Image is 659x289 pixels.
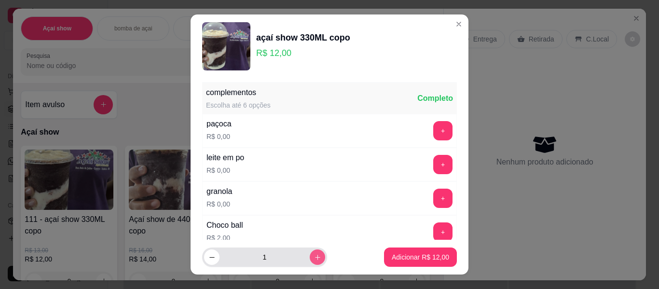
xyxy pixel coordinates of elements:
button: Adicionar R$ 12,00 [384,248,457,267]
p: R$ 0,00 [206,199,232,209]
p: R$ 12,00 [256,46,350,60]
div: Choco ball [206,220,243,231]
button: Close [451,16,467,32]
div: paçoca [206,118,232,130]
div: leite em po [206,152,244,164]
div: Escolha até 6 opções [206,100,271,110]
div: granola [206,186,232,197]
p: Adicionar R$ 12,00 [392,252,449,262]
button: add [433,189,453,208]
p: R$ 0,00 [206,132,232,141]
button: add [433,121,453,140]
button: decrease-product-quantity [204,249,220,265]
img: product-image [202,22,250,70]
button: add [433,155,453,174]
div: complementos [206,87,271,98]
div: Completo [417,93,453,104]
button: add [433,222,453,242]
button: increase-product-quantity [310,249,325,265]
p: R$ 2,00 [206,233,243,243]
p: R$ 0,00 [206,165,244,175]
div: açaí show 330ML copo [256,31,350,44]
